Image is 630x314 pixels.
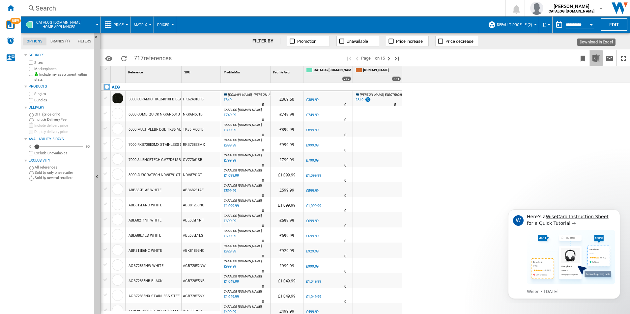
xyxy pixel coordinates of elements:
[355,97,371,103] div: £349
[29,176,34,181] input: Sold by several retailers
[29,171,34,175] input: Sold by only one retailer
[273,70,290,74] span: Profile Avg
[182,121,221,137] div: TK85IM00FB
[183,66,221,76] div: SKU Sort None
[129,258,163,274] div: AGB728E2NW WHITE
[305,97,319,103] div: £389.99
[224,123,262,127] span: CATALOG [DOMAIN_NAME]
[35,170,91,175] label: Sold by only one retailer
[306,128,319,132] div: £899.99
[129,168,192,183] div: 8000 AURORATECH NDV8791CT BLACK
[29,73,33,81] input: Include my assortment within stats
[29,151,33,155] input: Display delivery price
[157,23,169,27] span: Prices
[262,253,264,260] div: Delivery Time : 0 day
[34,129,91,134] label: Display delivery price
[29,137,91,142] div: Availability 5 Days
[182,212,221,227] div: ABE682F1NF
[305,233,319,240] div: £699.99
[84,144,91,149] div: 90
[102,52,115,64] button: Options
[94,33,102,45] button: Hide
[224,169,262,172] span: CATALOG [DOMAIN_NAME]
[223,203,239,209] div: Last updated : Thursday, 20 March 2025 12:40
[127,66,181,76] div: Sort None
[182,152,221,167] div: GV77D61SB
[224,108,262,112] span: CATALOG [DOMAIN_NAME]
[354,66,402,83] div: [DOMAIN_NAME] 221 offers sold by AMAZON.CO.UK
[271,91,303,106] div: £369.50
[271,137,303,152] div: £999.99
[435,36,478,46] button: Price decrease
[344,132,346,139] div: Delivery Time : 0 day
[262,162,264,169] div: Delivery Time : 0 day
[306,295,321,299] div: £1,049.99
[344,283,346,290] div: Delivery Time : 0 day
[129,183,161,198] div: ABB682F1AF WHITE
[386,36,429,46] button: Price increase
[223,97,232,103] div: Last updated : Monday, 29 September 2025 04:58
[585,18,597,30] button: Open calendar
[29,118,34,122] input: Include Delivery Fee
[29,113,34,117] input: OFF (price only)
[46,38,74,45] md-tab-item: Brands (1)
[542,16,549,33] button: £
[34,98,91,103] label: Bundles
[262,238,264,245] div: Delivery Time : 0 day
[344,253,346,260] div: Delivery Time : 0 day
[590,50,603,66] button: Download in Excel
[223,278,239,285] div: Last updated : Thursday, 20 March 2025 12:40
[182,258,221,273] div: AGB728E2NW
[306,264,319,269] div: £999.99
[385,50,393,66] button: Next page
[223,157,236,164] div: Last updated : Thursday, 20 March 2025 12:39
[224,259,262,263] span: CATALOG [DOMAIN_NAME]
[272,66,303,76] div: Sort None
[306,158,319,163] div: £799.99
[127,66,181,76] div: Reference Sort None
[305,278,321,285] div: £1,049.99
[344,117,346,123] div: Delivery Time : 0 day
[182,182,221,197] div: ABB682F1AF
[262,193,264,199] div: Delivery Time : 0 day
[224,305,262,308] span: CATALOG [DOMAIN_NAME]
[347,39,368,44] span: Unavailable
[344,162,346,169] div: Delivery Time : 0 day
[34,144,83,150] md-slider: Availability
[592,54,600,62] img: excel-24x24.png
[128,70,143,74] span: Reference
[271,121,303,137] div: £899.99
[223,188,236,194] div: Last updated : Thursday, 20 March 2025 12:39
[223,233,236,240] div: Last updated : Thursday, 20 March 2025 12:40
[356,98,363,102] div: £349
[144,55,172,62] span: references
[498,203,630,303] iframe: Intercom notifications message
[129,213,161,228] div: ABE682F1NF WHITE
[306,98,319,102] div: £389.99
[224,229,262,233] span: CATALOG [DOMAIN_NAME]
[539,16,553,33] md-menu: Currency
[271,258,303,273] div: £999.99
[10,18,21,24] span: NEW
[112,66,125,76] div: Sort None
[222,66,270,76] div: Profile Min Sort None
[29,98,33,102] input: Bundles
[344,223,346,229] div: Delivery Time : 0 day
[363,68,401,73] span: [DOMAIN_NAME]
[134,23,147,27] span: Matrix
[344,177,346,184] div: Delivery Time : 0 day
[262,117,264,123] div: Delivery Time : 0 day
[530,2,543,15] img: profile.jpg
[182,243,221,258] div: ABK818E6NC
[601,18,627,31] button: Edit
[306,113,319,117] div: £749.99
[36,20,81,29] span: CATALOG ELECTROLUX.UK:Home appliances
[360,93,403,96] span: [PERSON_NAME] ELECTRICAL
[344,147,346,154] div: Delivery Time : 0 day
[445,39,473,44] span: Price decrease
[336,36,379,46] button: Unavailable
